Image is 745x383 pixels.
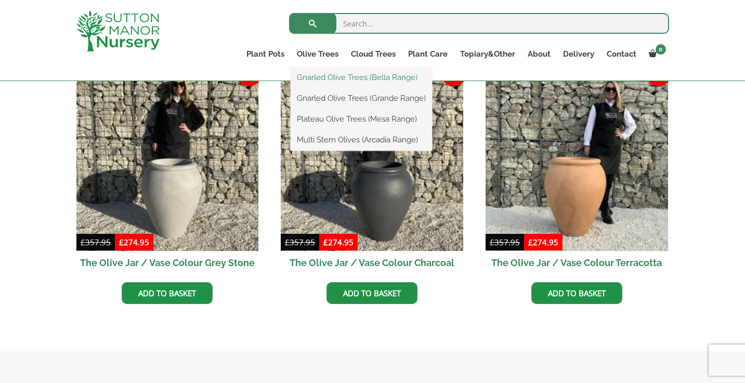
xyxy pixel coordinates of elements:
a: Olive Trees [291,47,345,61]
a: Add to basket: “The Olive Jar / Vase Colour Terracotta” [531,282,622,304]
a: Gnarled Olive Trees (Grande Range) [291,90,432,106]
span: £ [490,237,494,247]
bdi: 274.95 [119,237,149,247]
a: Add to basket: “The Olive Jar / Vase Colour Grey Stone” [122,282,213,304]
h2: The Olive Jar / Vase Colour Charcoal [281,251,463,274]
a: Plant Care [402,47,454,61]
a: About [521,47,557,61]
span: £ [81,237,85,247]
img: The Olive Jar / Vase Colour Terracotta [486,69,668,251]
a: Sale! The Olive Jar / Vase Colour Grey Stone [76,69,259,274]
h2: The Olive Jar / Vase Colour Grey Stone [76,251,259,274]
input: Search... [289,13,669,34]
a: Multi Stem Olives (Arcadia Range) [291,132,432,148]
a: Add to basket: “The Olive Jar / Vase Colour Charcoal” [326,282,417,304]
a: Cloud Trees [345,47,402,61]
img: The Olive Jar / Vase Colour Grey Stone [76,69,259,251]
img: The Olive Jar / Vase Colour Charcoal [281,69,463,251]
a: Topiary&Other [454,47,521,61]
bdi: 357.95 [490,237,520,247]
a: Sale! The Olive Jar / Vase Colour Charcoal [281,69,463,274]
a: Plateau Olive Trees (Mesa Range) [291,111,432,127]
span: £ [285,237,290,247]
img: logo [76,10,160,51]
bdi: 274.95 [528,237,558,247]
bdi: 357.95 [285,237,315,247]
bdi: 357.95 [81,237,111,247]
a: 0 [643,47,669,61]
a: Sale! The Olive Jar / Vase Colour Terracotta [486,69,668,274]
a: Delivery [557,47,600,61]
span: 0 [656,44,666,55]
a: Contact [600,47,643,61]
span: £ [528,237,533,247]
bdi: 274.95 [323,237,354,247]
a: Plant Pots [240,47,291,61]
a: Gnarled Olive Trees (Bella Range) [291,70,432,85]
span: £ [119,237,124,247]
span: £ [323,237,328,247]
h2: The Olive Jar / Vase Colour Terracotta [486,251,668,274]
